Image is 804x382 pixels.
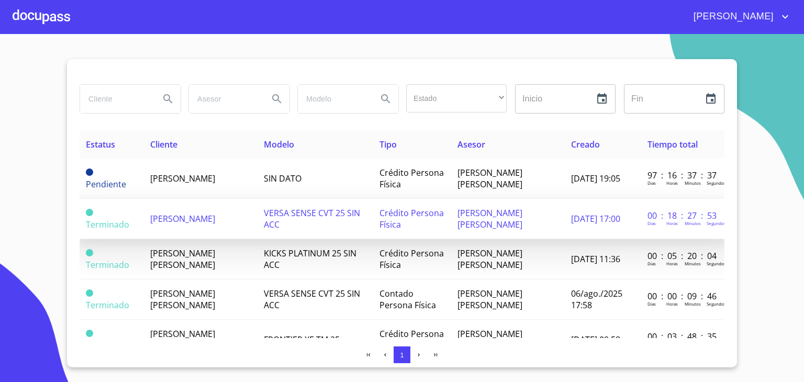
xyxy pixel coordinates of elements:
span: VERSA SENSE CVT 25 SIN ACC [264,207,360,230]
p: 00 : 05 : 20 : 04 [647,250,718,262]
span: KICKS PLATINUM 25 SIN ACC [264,248,356,271]
input: search [298,85,369,113]
span: [PERSON_NAME] [PERSON_NAME] [457,288,522,311]
span: [DATE] 17:00 [571,213,620,224]
p: 97 : 16 : 37 : 37 [647,170,718,181]
button: Search [155,86,181,111]
span: [PERSON_NAME] [PERSON_NAME] [150,248,215,271]
span: [DATE] 19:05 [571,173,620,184]
span: Terminado [86,219,129,230]
p: Horas [666,261,678,266]
p: Segundos [707,261,726,266]
p: Horas [666,180,678,186]
span: Creado [571,139,600,150]
span: Cliente [150,139,177,150]
button: Search [373,86,398,111]
span: Pendiente [86,178,126,190]
span: VERSA SENSE CVT 25 SIN ACC [264,288,360,311]
span: Terminado [86,249,93,256]
span: SIN DATO [264,173,301,184]
span: Crédito Persona Física [379,248,444,271]
p: 00 : 00 : 09 : 46 [647,290,718,302]
span: Tipo [379,139,397,150]
span: Asesor [457,139,485,150]
span: [PERSON_NAME] [150,213,215,224]
p: Minutos [685,220,701,226]
span: Crédito Persona Física [379,167,444,190]
div: ​ [406,84,507,113]
p: Dias [647,301,656,307]
p: Horas [666,220,678,226]
span: Pendiente [86,168,93,176]
span: Modelo [264,139,294,150]
span: [PERSON_NAME] [PERSON_NAME] [457,328,522,351]
button: 1 [394,346,410,363]
span: Estatus [86,139,115,150]
p: 00 : 03 : 48 : 35 [647,331,718,342]
button: Search [264,86,289,111]
p: 00 : 18 : 27 : 53 [647,210,718,221]
p: Dias [647,261,656,266]
p: Segundos [707,301,726,307]
span: Terminado [86,330,93,337]
p: Minutos [685,261,701,266]
span: Contado Persona Física [379,288,436,311]
span: [PERSON_NAME] [686,8,779,25]
p: Minutos [685,180,701,186]
p: Minutos [685,301,701,307]
span: [PERSON_NAME] [PERSON_NAME] [150,328,215,351]
p: Segundos [707,180,726,186]
span: [PERSON_NAME] [PERSON_NAME] [150,288,215,311]
p: Dias [647,180,656,186]
span: 06/ago./2025 17:58 [571,288,622,311]
span: [PERSON_NAME] [PERSON_NAME] [457,248,522,271]
button: account of current user [686,8,791,25]
span: [DATE] 09:58 [571,334,620,345]
input: search [189,85,260,113]
span: Terminado [86,299,129,311]
span: FRONTIER XE TM 25 [264,334,340,345]
span: Terminado [86,289,93,297]
p: Segundos [707,220,726,226]
span: Terminado [86,209,93,216]
span: Crédito Persona Física [379,207,444,230]
span: Crédito Persona Física [379,328,444,351]
span: 1 [400,351,404,359]
span: [PERSON_NAME] [150,173,215,184]
span: [PERSON_NAME] [PERSON_NAME] [457,207,522,230]
span: [PERSON_NAME] [PERSON_NAME] [457,167,522,190]
input: search [80,85,151,113]
span: [DATE] 11:36 [571,253,620,265]
span: Terminado [86,259,129,271]
span: Tiempo total [647,139,698,150]
p: Horas [666,301,678,307]
p: Dias [647,220,656,226]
